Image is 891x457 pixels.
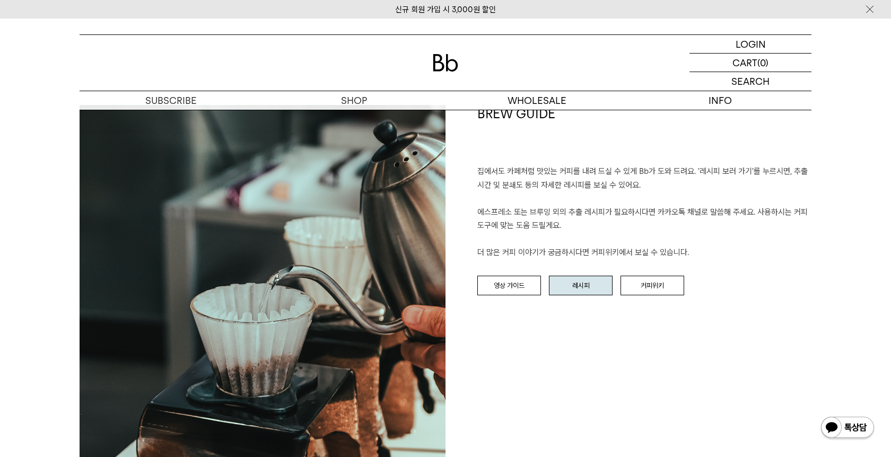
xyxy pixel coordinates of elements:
p: CART [732,54,757,72]
p: INFO [628,91,811,110]
a: 커피위키 [621,276,684,296]
a: LOGIN [689,35,811,54]
img: 카카오톡 채널 1:1 채팅 버튼 [820,416,875,441]
img: 로고 [433,54,458,72]
a: 레시피 [549,276,613,296]
a: SUBSCRIBE [80,91,263,110]
a: 영상 가이드 [477,276,541,296]
p: WHOLESALE [445,91,628,110]
p: LOGIN [736,35,766,53]
a: CART (0) [689,54,811,72]
p: SEARCH [731,72,770,91]
p: 집에서도 카페처럼 맛있는 커피를 내려 드실 ﻿수 있게 Bb가 도와 드려요. '레시피 보러 가기'를 누르시면, 추출 시간 및 분쇄도 등의 자세한 레시피를 보실 수 있어요. 에스... [477,165,811,260]
a: 신규 회원 가입 시 3,000원 할인 [395,5,496,14]
a: SHOP [263,91,445,110]
h1: BREW GUIDE [477,105,811,165]
p: (0) [757,54,768,72]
